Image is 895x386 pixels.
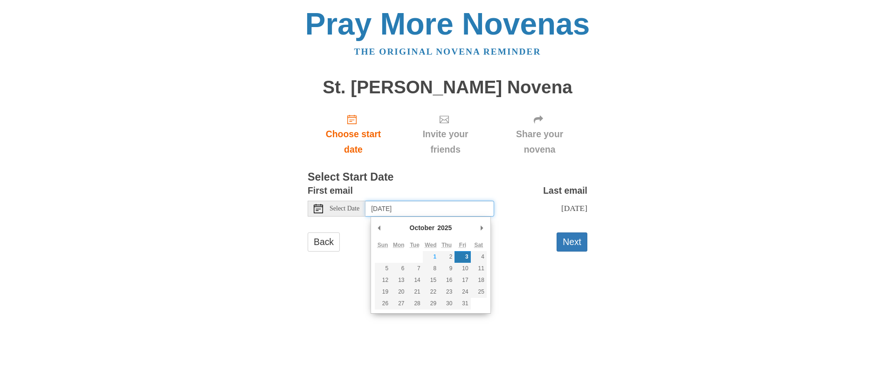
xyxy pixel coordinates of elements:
[399,106,492,162] div: Click "Next" to confirm your start date first.
[423,298,439,309] button: 29
[492,106,587,162] div: Click "Next" to confirm your start date first.
[407,263,423,274] button: 7
[543,183,587,198] label: Last email
[454,263,470,274] button: 10
[308,232,340,252] a: Back
[474,242,483,248] abbr: Saturday
[436,221,453,235] div: 2025
[393,242,405,248] abbr: Monday
[557,232,587,252] button: Next
[439,274,454,286] button: 16
[308,77,587,98] h1: St. [PERSON_NAME] Novena
[441,242,452,248] abbr: Thursday
[454,274,470,286] button: 17
[423,263,439,274] button: 8
[408,221,436,235] div: October
[471,274,487,286] button: 18
[375,221,384,235] button: Previous Month
[375,274,391,286] button: 12
[375,286,391,298] button: 19
[317,126,390,157] span: Choose start date
[407,286,423,298] button: 21
[439,286,454,298] button: 23
[305,7,590,41] a: Pray More Novenas
[454,286,470,298] button: 24
[308,183,353,198] label: First email
[375,298,391,309] button: 26
[365,201,494,217] input: Use the arrow keys to pick a date
[407,274,423,286] button: 14
[308,106,399,162] a: Choose start date
[330,205,359,212] span: Select Date
[471,251,487,263] button: 4
[391,263,406,274] button: 6
[471,263,487,274] button: 11
[423,286,439,298] button: 22
[354,47,541,56] a: The original novena reminder
[423,251,439,263] button: 1
[375,263,391,274] button: 5
[501,126,578,157] span: Share your novena
[407,298,423,309] button: 28
[454,298,470,309] button: 31
[439,298,454,309] button: 30
[425,242,436,248] abbr: Wednesday
[378,242,388,248] abbr: Sunday
[391,274,406,286] button: 13
[459,242,466,248] abbr: Friday
[391,298,406,309] button: 27
[391,286,406,298] button: 20
[561,204,587,213] span: [DATE]
[477,221,487,235] button: Next Month
[423,274,439,286] button: 15
[439,263,454,274] button: 9
[471,286,487,298] button: 25
[408,126,482,157] span: Invite your friends
[439,251,454,263] button: 2
[308,171,587,183] h3: Select Start Date
[410,242,419,248] abbr: Tuesday
[454,251,470,263] button: 3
